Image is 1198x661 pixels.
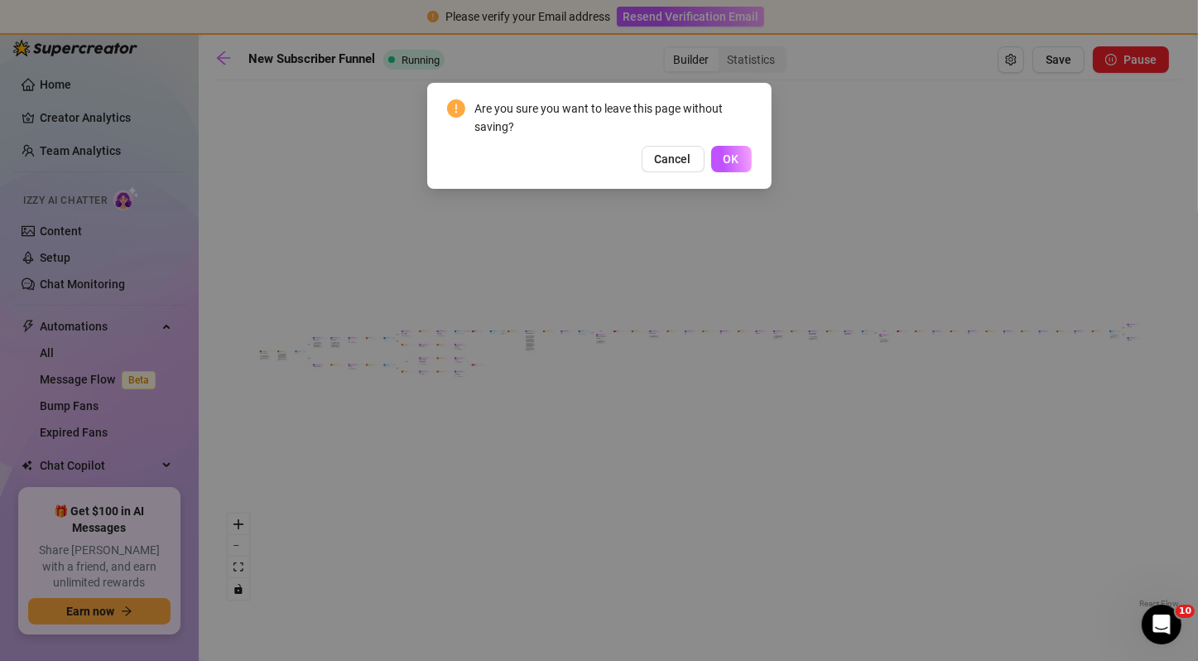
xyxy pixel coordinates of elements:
span: Cancel [655,152,691,166]
iframe: Intercom live chat [1142,605,1181,644]
span: 10 [1176,605,1195,618]
span: OK [724,152,739,166]
div: Are you sure you want to leave this page without saving? [475,99,752,136]
span: exclamation-circle [447,99,465,118]
button: OK [711,146,752,172]
button: Cancel [642,146,705,172]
